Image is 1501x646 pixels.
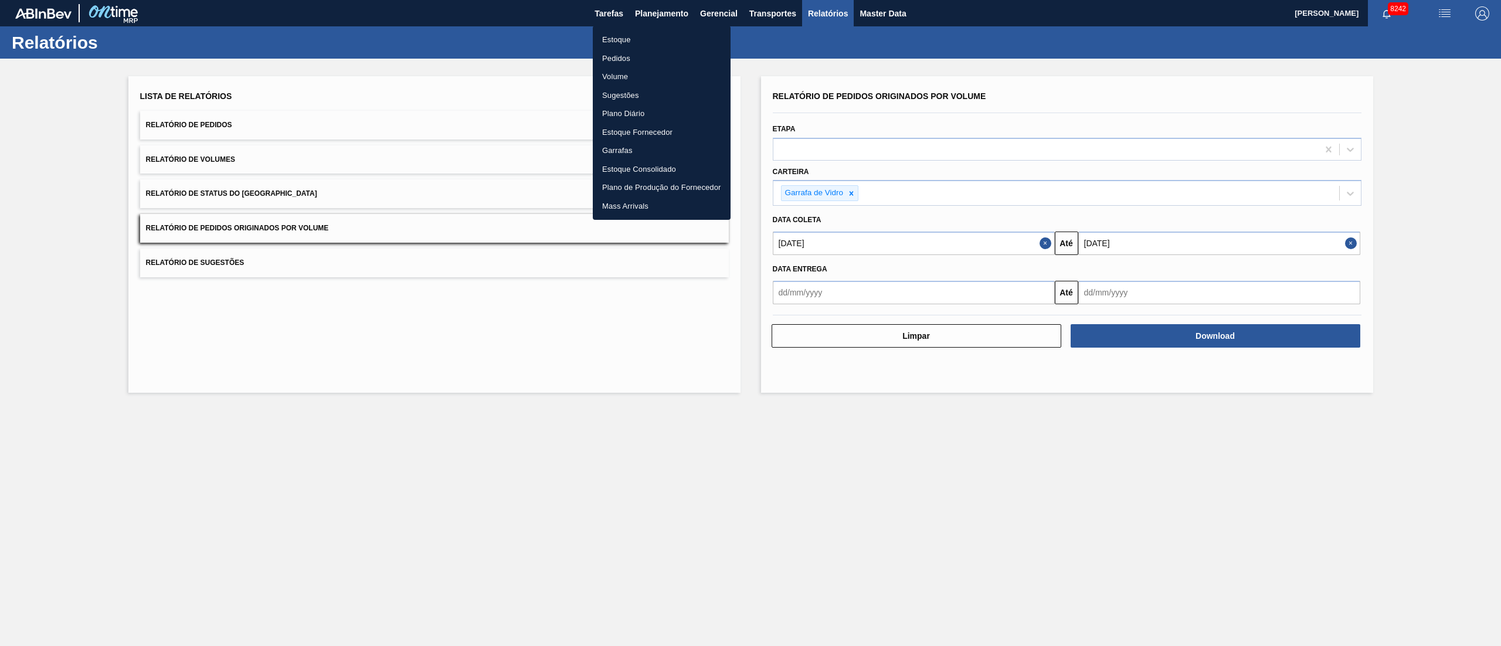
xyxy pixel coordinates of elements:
[593,197,731,216] a: Mass Arrivals
[593,104,731,123] a: Plano Diário
[593,141,731,160] a: Garrafas
[593,178,731,197] a: Plano de Produção do Fornecedor
[593,160,731,179] a: Estoque Consolidado
[593,123,731,142] a: Estoque Fornecedor
[593,30,731,49] a: Estoque
[593,49,731,68] a: Pedidos
[593,86,731,105] a: Sugestões
[593,67,731,86] a: Volume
